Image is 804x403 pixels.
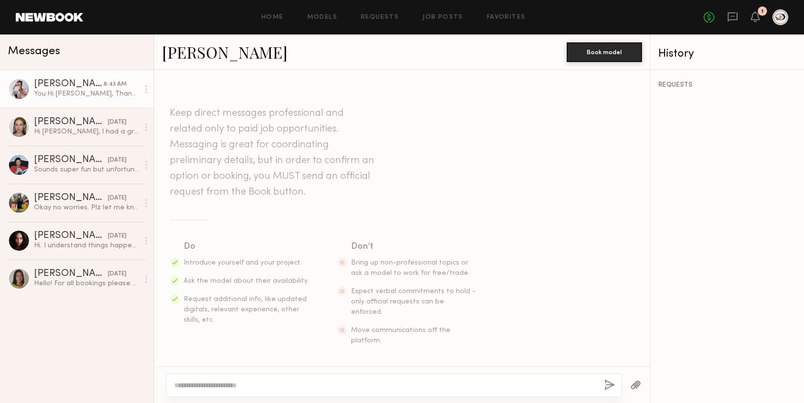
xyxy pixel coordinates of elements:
[307,14,337,21] a: Models
[108,269,127,279] div: [DATE]
[361,14,399,21] a: Requests
[34,269,108,279] div: [PERSON_NAME]
[170,105,377,200] header: Keep direct messages professional and related only to paid job opportunities. Messaging is great ...
[184,296,307,323] span: Request additional info, like updated digitals, relevant experience, other skills, etc.
[34,193,108,203] div: [PERSON_NAME]
[108,194,127,203] div: [DATE]
[34,79,103,89] div: [PERSON_NAME]
[34,117,108,127] div: [PERSON_NAME]
[34,279,139,288] div: Hello! For all bookings please email my agent [PERSON_NAME][EMAIL_ADDRESS][PERSON_NAME][PERSON_NA...
[351,240,477,254] div: Don’t
[761,9,764,14] div: 1
[162,41,288,63] a: [PERSON_NAME]
[261,14,284,21] a: Home
[103,80,127,89] div: 8:43 AM
[184,278,309,284] span: Ask the model about their availability.
[487,14,526,21] a: Favorites
[422,14,463,21] a: Job Posts
[34,89,139,99] div: You: Hi [PERSON_NAME], Thanks so much for getting back to me. Usage would be for an imagery refre...
[108,156,127,165] div: [DATE]
[351,327,450,344] span: Move communications off the platform.
[351,288,476,315] span: Expect verbal commitments to hold - only official requests can be enforced.
[658,48,796,60] div: History
[184,240,310,254] div: Do
[567,42,642,62] button: Book model
[108,118,127,127] div: [DATE]
[34,203,139,212] div: Okay no worries. Plz let me know!
[34,241,139,250] div: Hi. I understand things happen so it shouldn’t be a problem switching dates. I would like to conf...
[108,232,127,241] div: [DATE]
[8,46,60,57] span: Messages
[34,165,139,174] div: Sounds super fun but unfortunately I’m already booked on [DATE] so can’t make that date work :(
[658,82,796,89] div: REQUESTS
[567,47,642,56] a: Book model
[184,260,302,266] span: Introduce yourself and your project.
[34,127,139,136] div: Hi [PERSON_NAME], I had a great weekend - I hope you did as well! I appreciate you reaching out t...
[34,155,108,165] div: [PERSON_NAME]
[351,260,470,276] span: Bring up non-professional topics or ask a model to work for free/trade.
[34,231,108,241] div: [PERSON_NAME]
